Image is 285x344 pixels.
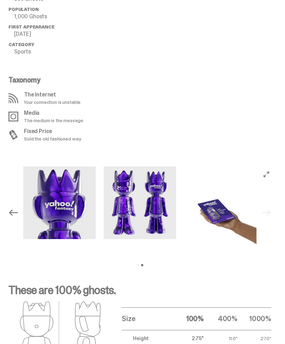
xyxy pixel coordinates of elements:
[170,307,204,330] th: 100%
[8,42,34,48] span: Category
[262,170,271,179] button: View full-screen
[24,136,81,141] p: Sold the old fashioned way
[204,307,237,330] th: 400%
[24,110,83,116] p: Media
[104,167,176,239] img: Yahoo-MG-6.png
[24,92,81,98] p: The Internet
[23,167,96,239] img: Yahoo-MG-4.png
[14,49,96,55] p: Sports
[24,129,81,134] p: Fixed Price
[14,31,96,37] p: [DATE]
[122,307,170,330] th: Size
[8,76,92,83] p: Taxonomy
[8,24,54,30] span: First Appearance
[237,307,271,330] th: 1000%
[24,118,83,123] p: The medium is the message
[14,14,96,19] p: 1,000 Ghosts
[184,167,256,257] img: Yahoo-HG---8.png
[8,284,271,301] p: These are 100% ghosts.
[24,100,81,105] p: Your connection is unstable
[137,264,139,266] button: View slide 1
[8,6,38,12] span: Population
[141,264,143,266] button: View slide 2
[6,205,21,220] button: Previous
